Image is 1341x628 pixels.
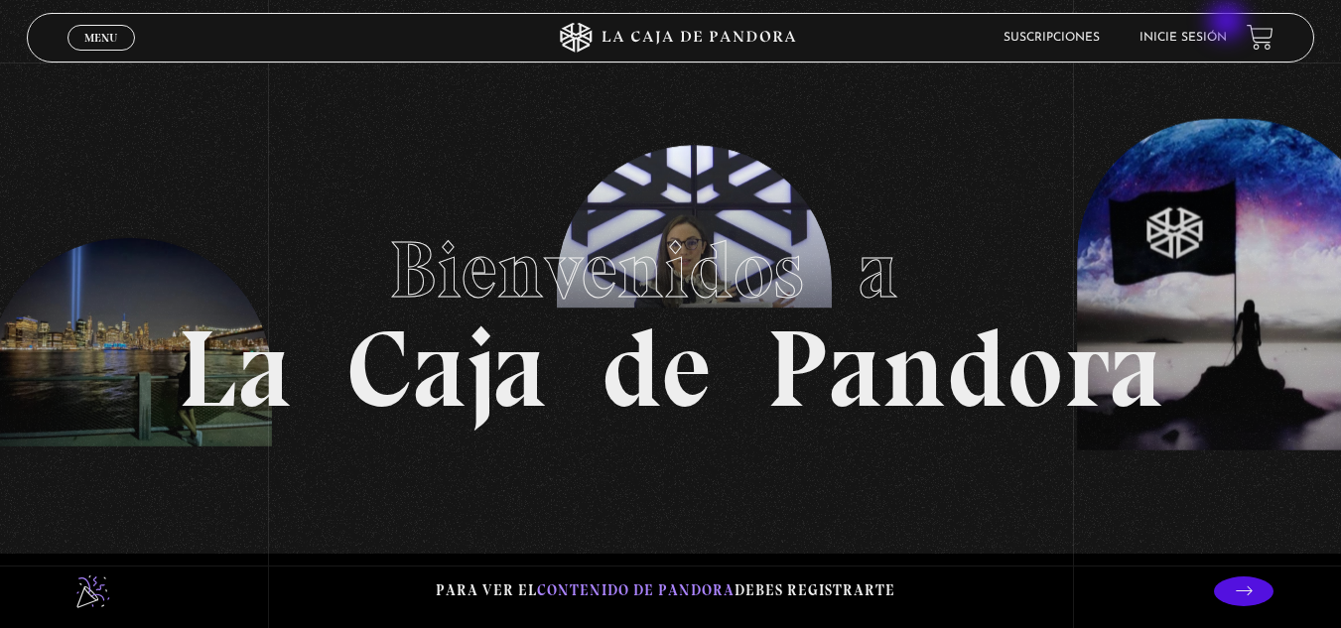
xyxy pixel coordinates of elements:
span: Menu [84,32,117,44]
a: Suscripciones [1004,32,1100,44]
span: Cerrar [77,48,124,62]
a: Inicie sesión [1140,32,1227,44]
p: Para ver el debes registrarte [436,577,895,604]
span: Bienvenidos a [389,222,953,317]
a: View your shopping cart [1247,24,1274,51]
span: contenido de Pandora [537,581,735,599]
h1: La Caja de Pandora [178,205,1163,424]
